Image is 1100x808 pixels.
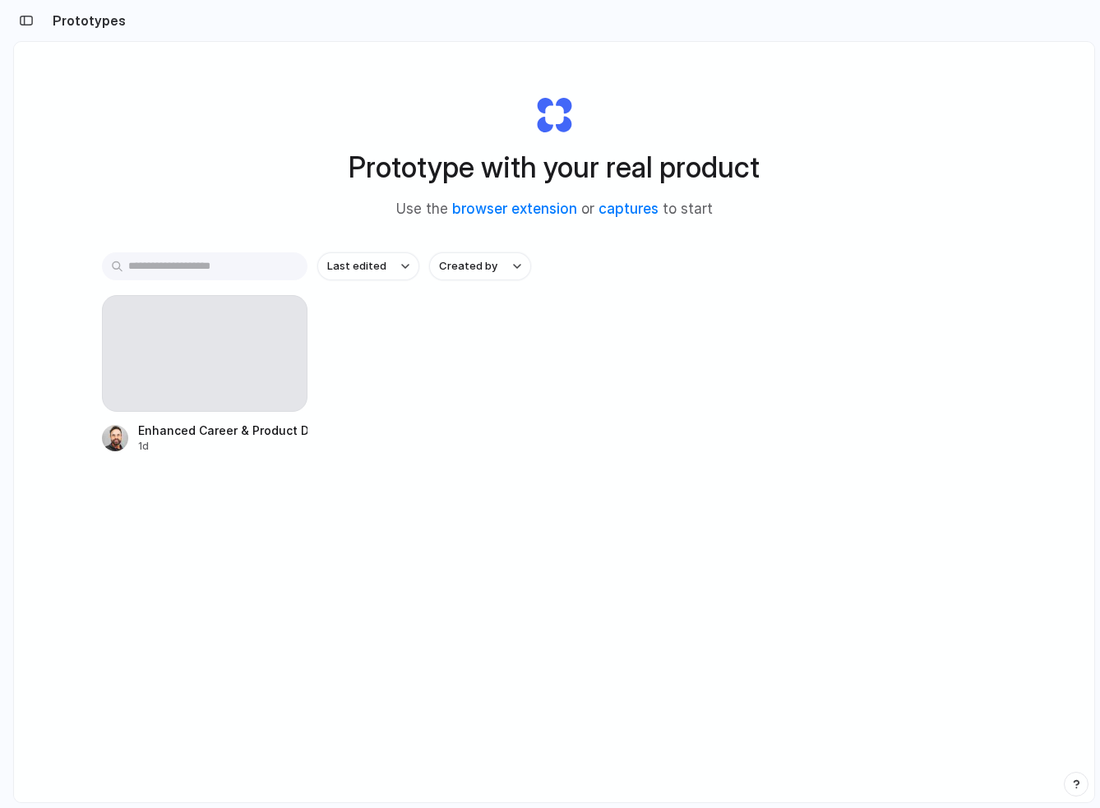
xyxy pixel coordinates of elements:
a: Enhanced Career & Product Designer Listing1d [102,295,307,454]
h2: Prototypes [46,11,126,30]
div: 1d [138,439,307,454]
button: Last edited [317,252,419,280]
div: Enhanced Career & Product Designer Listing [138,422,307,439]
span: Last edited [327,258,386,275]
a: captures [599,201,659,217]
button: Created by [429,252,531,280]
a: browser extension [452,201,577,217]
h1: Prototype with your real product [349,145,760,189]
span: Use the or to start [396,199,713,220]
span: Created by [439,258,497,275]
